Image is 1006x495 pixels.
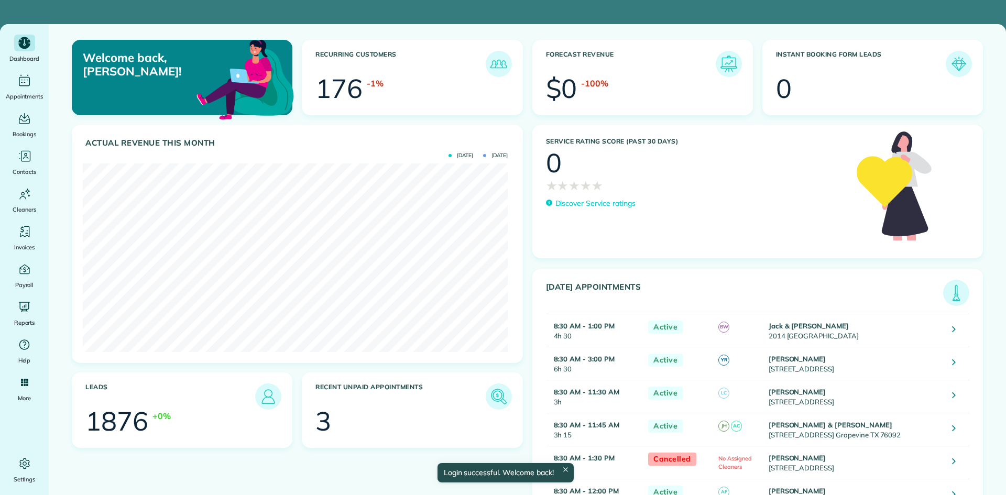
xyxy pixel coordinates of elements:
[546,347,643,380] td: 6h 30
[546,51,716,77] h3: Forecast Revenue
[4,35,45,64] a: Dashboard
[4,299,45,328] a: Reports
[766,413,945,446] td: [STREET_ADDRESS] Grapevine TX 76092
[315,51,485,77] h3: Recurring Customers
[718,322,729,333] span: BW
[648,321,683,334] span: Active
[367,77,384,90] div: -1%
[18,393,31,403] span: More
[769,388,826,396] strong: [PERSON_NAME]
[315,75,363,102] div: 176
[258,386,279,407] img: icon_leads-1bed01f49abd5b7fead27621c3d59655bb73ed531f8eeb49469d10e621d6b896.png
[546,446,643,479] td: 5h
[13,204,36,215] span: Cleaners
[554,355,615,363] strong: 8:30 AM - 3:00 PM
[554,487,619,495] strong: 8:30 AM - 12:00 PM
[718,388,729,399] span: LC
[6,91,43,102] span: Appointments
[766,314,945,347] td: 2014 [GEOGRAPHIC_DATA]
[152,410,171,422] div: +0%
[194,28,296,129] img: dashboard_welcome-42a62b7d889689a78055ac9021e634bf52bae3f8056760290aed330b23ab8690.png
[554,454,615,462] strong: 8:30 AM - 1:30 PM
[581,77,608,90] div: -100%
[4,336,45,366] a: Help
[769,322,849,330] strong: Jack & [PERSON_NAME]
[14,242,35,252] span: Invoices
[488,53,509,74] img: icon_recurring_customers-cf858462ba22bcd05b5a5880d41d6543d210077de5bb9ebc9590e49fd87d84ed.png
[9,53,39,64] span: Dashboard
[546,198,636,209] a: Discover Service ratings
[315,408,331,434] div: 3
[4,110,45,139] a: Bookings
[718,421,729,432] span: JH
[546,413,643,446] td: 3h 15
[568,176,580,195] span: ★
[718,455,752,471] span: No Assigned Cleaners
[437,463,573,482] div: Login successful. Welcome back!
[731,421,742,432] span: AC
[555,198,636,209] p: Discover Service ratings
[557,176,568,195] span: ★
[766,380,945,413] td: [STREET_ADDRESS]
[546,282,944,306] h3: [DATE] Appointments
[776,51,946,77] h3: Instant Booking Form Leads
[766,446,945,479] td: [STREET_ADDRESS]
[592,176,603,195] span: ★
[546,138,846,145] h3: Service Rating score (past 30 days)
[449,153,473,158] span: [DATE]
[554,388,619,396] strong: 8:30 AM - 11:30 AM
[546,150,562,176] div: 0
[4,72,45,102] a: Appointments
[85,383,255,410] h3: Leads
[85,138,512,148] h3: Actual Revenue this month
[14,317,35,328] span: Reports
[18,355,31,366] span: Help
[648,354,683,367] span: Active
[648,420,683,433] span: Active
[4,223,45,252] a: Invoices
[769,454,826,462] strong: [PERSON_NAME]
[488,386,509,407] img: icon_unpaid_appointments-47b8ce3997adf2238b356f14209ab4cced10bd1f174958f3ca8f1d0dd7fffeee.png
[769,355,826,363] strong: [PERSON_NAME]
[769,421,892,429] strong: [PERSON_NAME] & [PERSON_NAME]
[546,314,643,347] td: 4h 30
[83,51,222,79] p: Welcome back, [PERSON_NAME]!
[4,148,45,177] a: Contacts
[546,380,643,413] td: 3h
[85,408,148,434] div: 1876
[4,455,45,485] a: Settings
[648,387,683,400] span: Active
[776,75,792,102] div: 0
[766,347,945,380] td: [STREET_ADDRESS]
[13,129,37,139] span: Bookings
[15,280,34,290] span: Payroll
[554,421,619,429] strong: 8:30 AM - 11:45 AM
[483,153,508,158] span: [DATE]
[580,176,592,195] span: ★
[948,53,969,74] img: icon_form_leads-04211a6a04a5b2264e4ee56bc0799ec3eb69b7e499cbb523a139df1d13a81ae0.png
[546,75,577,102] div: $0
[554,322,615,330] strong: 8:30 AM - 1:00 PM
[546,176,557,195] span: ★
[718,53,739,74] img: icon_forecast_revenue-8c13a41c7ed35a8dcfafea3cbb826a0462acb37728057bba2d056411b612bbbe.png
[315,383,485,410] h3: Recent unpaid appointments
[648,453,696,466] span: Cancelled
[4,185,45,215] a: Cleaners
[4,261,45,290] a: Payroll
[946,282,967,303] img: icon_todays_appointments-901f7ab196bb0bea1936b74009e4eb5ffbc2d2711fa7634e0d609ed5ef32b18b.png
[13,167,36,177] span: Contacts
[14,474,36,485] span: Settings
[769,487,826,495] strong: [PERSON_NAME]
[718,355,729,366] span: YR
